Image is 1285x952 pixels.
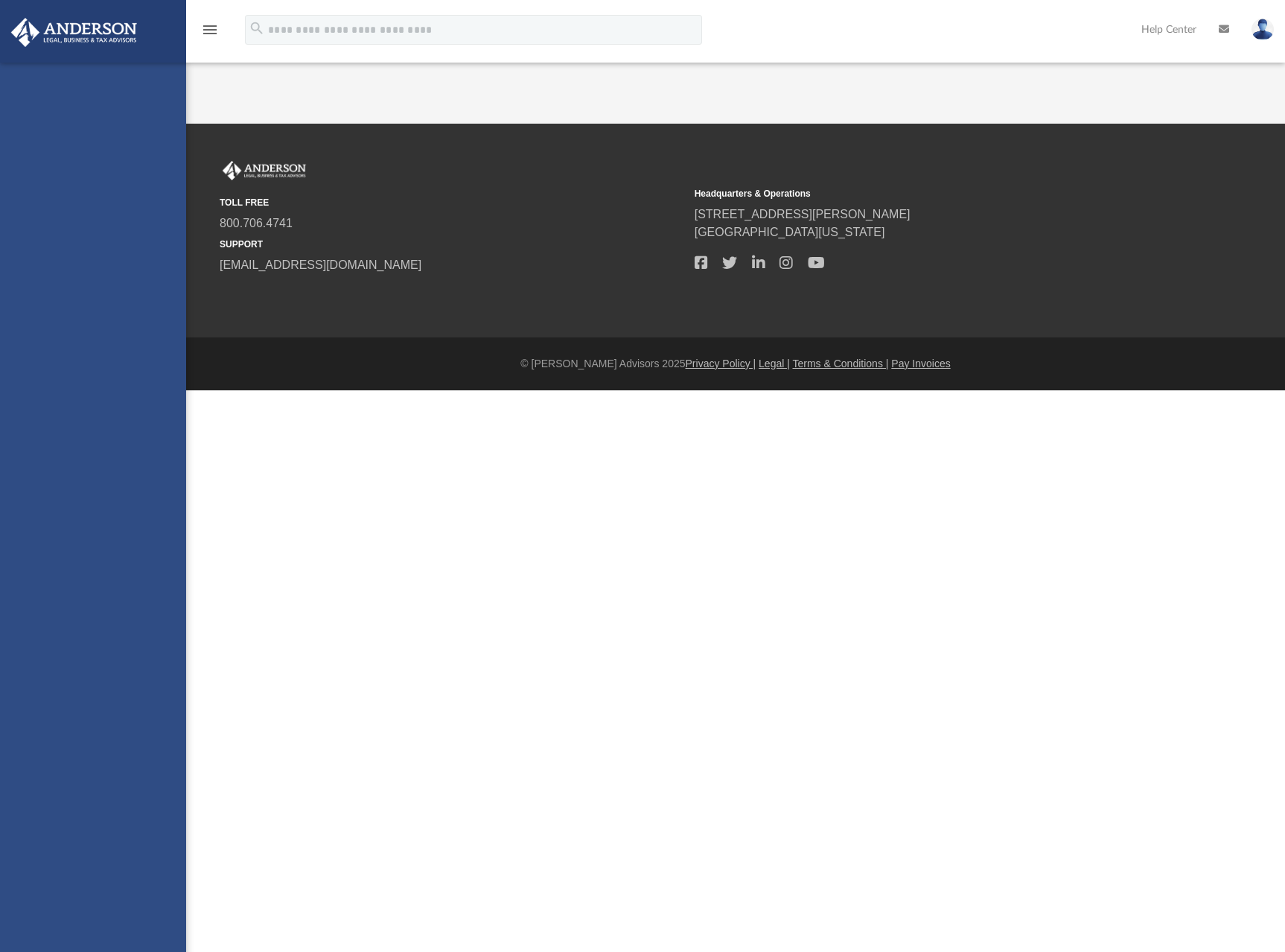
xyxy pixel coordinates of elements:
img: User Pic [1251,19,1274,40]
small: TOLL FREE [220,196,684,209]
a: Legal | [759,358,790,369]
a: Terms & Conditions | [793,358,889,369]
a: Pay Invoices [891,358,950,369]
small: SUPPORT [220,238,684,251]
div: © [PERSON_NAME] Advisors 2025 [186,356,1285,372]
a: [EMAIL_ADDRESS][DOMAIN_NAME] [220,258,421,271]
a: [STREET_ADDRESS][PERSON_NAME] [695,208,911,220]
i: search [249,20,265,37]
a: 800.706.4741 [220,217,293,229]
a: menu [201,28,219,39]
a: Privacy Policy | [686,358,756,369]
img: Anderson Advisors Platinum Portal [7,18,141,47]
i: menu [201,21,219,39]
small: Headquarters & Operations [695,187,1159,200]
img: Anderson Advisors Platinum Portal [220,161,309,180]
a: [GEOGRAPHIC_DATA][US_STATE] [695,226,885,238]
